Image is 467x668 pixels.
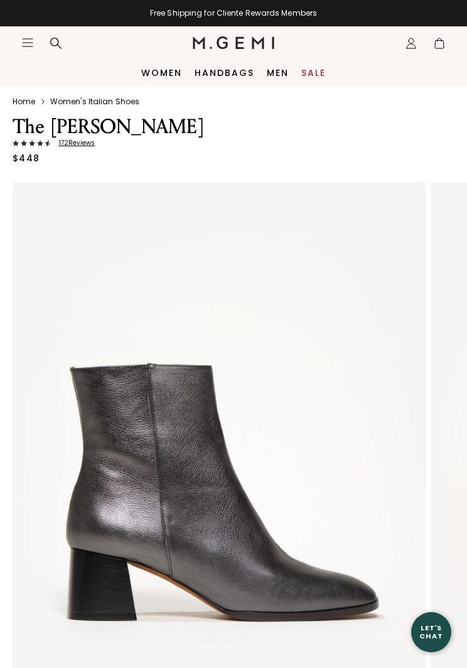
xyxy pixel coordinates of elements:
a: Women [141,68,182,78]
a: Women's Italian Shoes [50,97,139,107]
button: Open site menu [21,36,34,49]
a: Sale [301,68,326,78]
a: Handbags [195,68,254,78]
img: M.Gemi [193,36,275,49]
a: 172Reviews [13,139,205,147]
div: $448 [13,152,40,164]
a: Home [13,97,35,107]
span: 172 Review s [51,139,95,147]
h1: The [PERSON_NAME] [13,114,205,139]
a: Men [267,68,289,78]
div: Let's Chat [411,624,451,640]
